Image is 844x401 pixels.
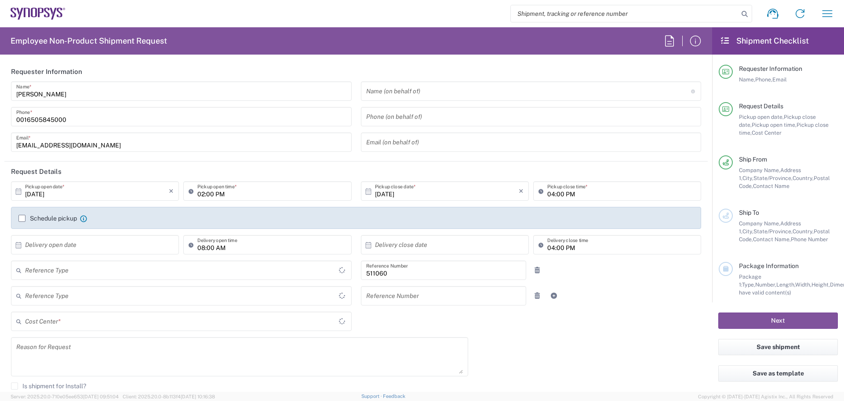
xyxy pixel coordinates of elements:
[531,290,543,302] a: Remove Reference
[718,365,838,382] button: Save as template
[739,167,780,173] span: Company Name,
[181,394,215,399] span: [DATE] 10:16:38
[11,167,62,176] h2: Request Details
[776,281,795,288] span: Length,
[791,236,828,243] span: Phone Number
[753,175,793,181] span: State/Province,
[739,262,799,269] span: Package Information
[11,383,86,390] label: Is shipment for Install?
[361,394,383,399] a: Support
[793,175,814,181] span: Country,
[511,5,738,22] input: Shipment, tracking or reference number
[169,184,174,198] i: ×
[739,273,761,288] span: Package 1:
[18,215,77,222] label: Schedule pickup
[718,313,838,329] button: Next
[11,36,167,46] h2: Employee Non-Product Shipment Request
[742,175,753,181] span: City,
[772,76,787,83] span: Email
[11,67,82,76] h2: Requester Information
[519,184,524,198] i: ×
[739,103,783,110] span: Request Details
[739,156,767,163] span: Ship From
[739,76,755,83] span: Name,
[739,114,784,120] span: Pickup open date,
[548,290,560,302] a: Add Reference
[753,228,793,235] span: State/Province,
[739,65,802,72] span: Requester Information
[11,394,119,399] span: Server: 2025.20.0-710e05ee653
[739,220,780,227] span: Company Name,
[753,236,791,243] span: Contact Name,
[795,281,811,288] span: Width,
[753,183,789,189] span: Contact Name
[742,228,753,235] span: City,
[752,121,797,128] span: Pickup open time,
[720,36,809,46] h2: Shipment Checklist
[752,129,782,136] span: Cost Center
[698,393,833,401] span: Copyright © [DATE]-[DATE] Agistix Inc., All Rights Reserved
[718,339,838,355] button: Save shipment
[755,76,772,83] span: Phone,
[531,264,543,276] a: Remove Reference
[755,281,776,288] span: Number,
[123,394,215,399] span: Client: 2025.20.0-8b113f4
[383,394,405,399] a: Feedback
[83,394,119,399] span: [DATE] 09:51:04
[742,281,755,288] span: Type,
[811,281,830,288] span: Height,
[739,209,759,216] span: Ship To
[793,228,814,235] span: Country,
